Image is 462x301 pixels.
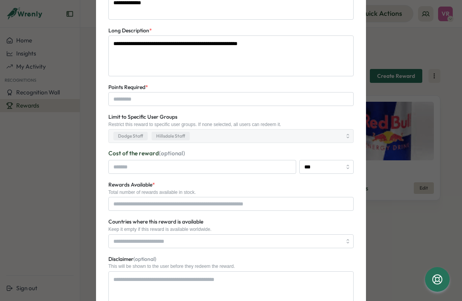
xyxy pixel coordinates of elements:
[118,133,143,140] span: Dodge Staff
[133,256,156,262] span: (optional)
[159,150,185,157] span: (optional)
[108,227,354,232] div: Keep it empty if this reward is available worldwide.
[108,83,148,92] label: Points Required
[108,190,354,195] div: Total number of rewards available in stock.
[108,264,354,269] div: This will be shown to the user before they redeem the reward.
[108,181,155,189] label: Rewards Available
[108,27,152,35] label: Long Description
[156,133,185,140] span: Hillsdale Staff
[108,122,354,127] div: Restrict this reward to specific user groups. If none selected, all users can redeem it.
[108,113,177,121] label: Limit to Specific User Groups
[108,218,203,226] label: Countries where this reward is available
[108,256,156,262] span: Disclaimer
[108,149,354,158] p: Cost of the reward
